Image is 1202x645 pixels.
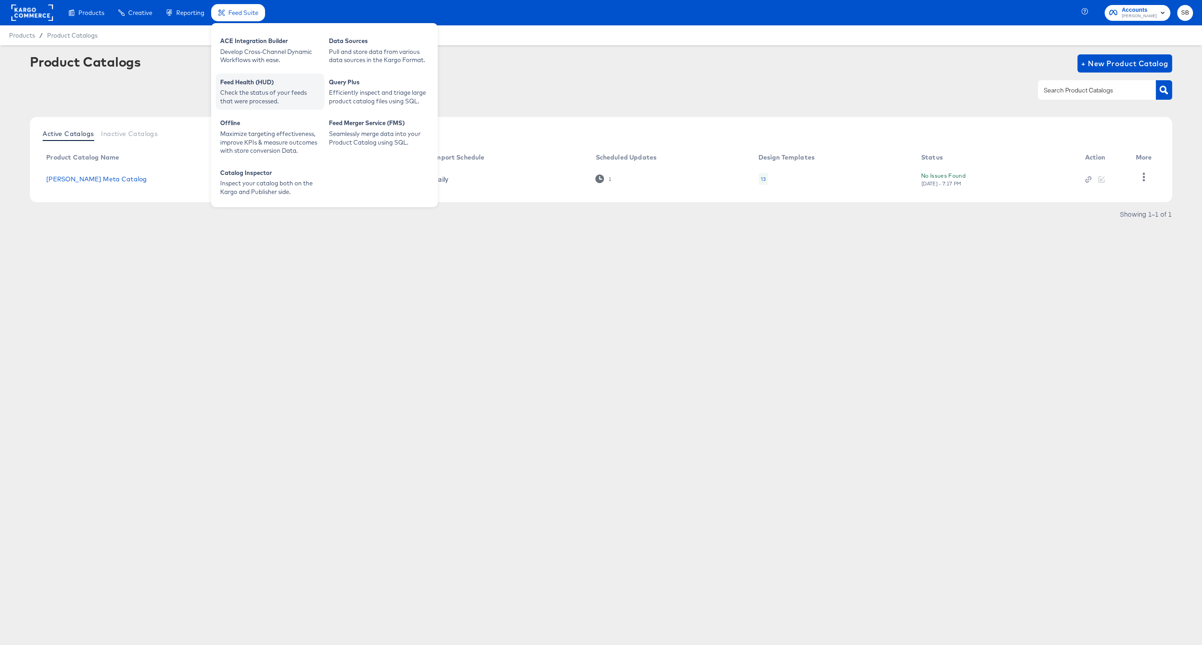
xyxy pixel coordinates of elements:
[128,9,152,16] span: Creative
[426,165,588,193] td: Daily
[761,175,766,183] div: 13
[1177,5,1193,21] button: SB
[228,9,258,16] span: Feed Suite
[595,154,657,161] div: Scheduled Updates
[78,9,104,16] span: Products
[1105,5,1170,21] button: Accounts[PERSON_NAME]
[433,154,484,161] div: Import Schedule
[1122,5,1157,15] span: Accounts
[1129,150,1163,165] th: More
[1181,8,1189,18] span: SB
[46,154,119,161] div: Product Catalog Name
[101,130,158,137] span: Inactive Catalogs
[914,150,1078,165] th: Status
[1081,57,1168,70] span: + New Product Catalog
[595,175,611,183] div: 1
[9,32,35,39] span: Products
[758,173,768,185] div: 13
[30,54,140,69] div: Product Catalogs
[46,175,147,183] a: [PERSON_NAME] Meta Catalog
[1078,150,1129,165] th: Action
[1120,211,1172,217] div: Showing 1–1 of 1
[608,176,612,182] div: 1
[1122,13,1157,20] span: [PERSON_NAME]
[176,9,204,16] span: Reporting
[758,154,815,161] div: Design Templates
[35,32,47,39] span: /
[47,32,97,39] a: Product Catalogs
[43,130,94,137] span: Active Catalogs
[1042,85,1138,96] input: Search Product Catalogs
[1077,54,1172,73] button: + New Product Catalog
